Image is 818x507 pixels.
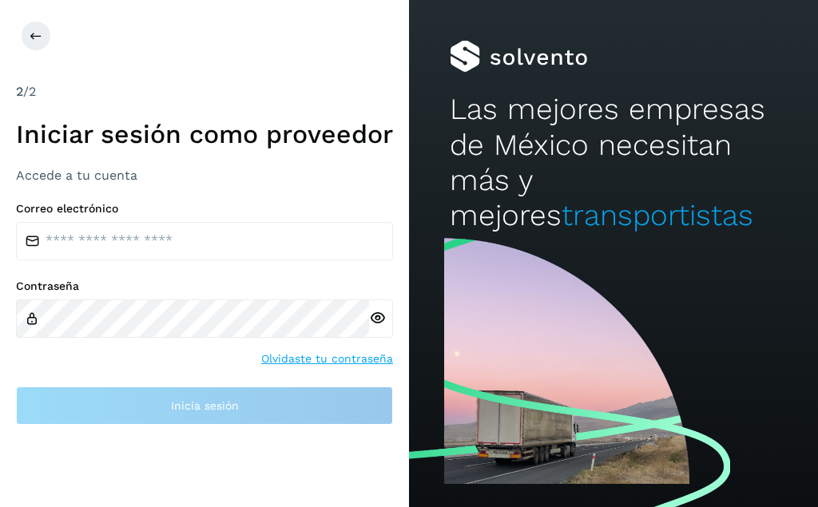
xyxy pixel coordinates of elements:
[562,198,753,232] span: transportistas
[16,168,393,183] h3: Accede a tu cuenta
[450,92,777,234] h2: Las mejores empresas de México necesitan más y mejores
[16,202,393,216] label: Correo electrónico
[16,84,23,99] span: 2
[16,279,393,293] label: Contraseña
[261,351,393,367] a: Olvidaste tu contraseña
[171,400,239,411] span: Inicia sesión
[16,82,393,101] div: /2
[16,386,393,425] button: Inicia sesión
[16,119,393,149] h1: Iniciar sesión como proveedor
